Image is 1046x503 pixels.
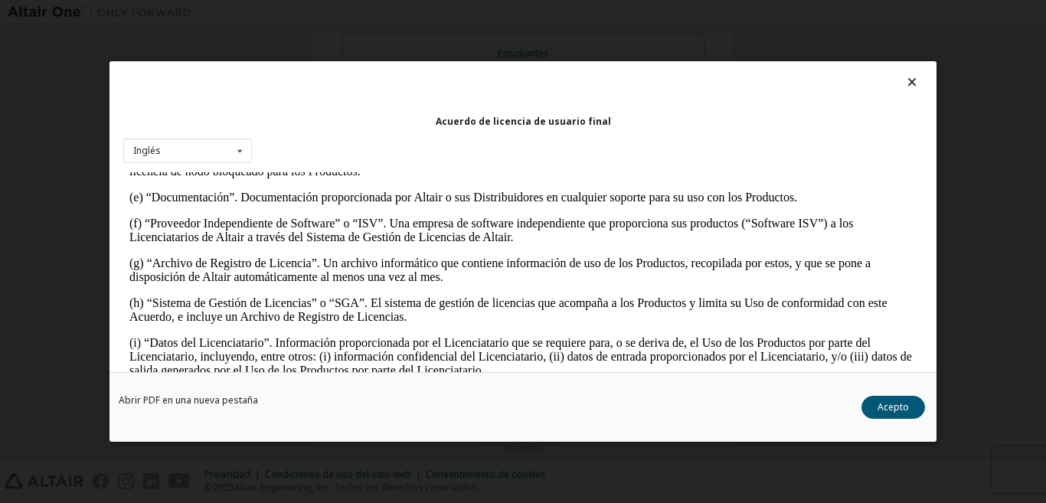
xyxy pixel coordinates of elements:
[119,394,258,407] font: Abrir PDF en una nueva pestaña
[878,400,909,413] font: Acepto
[6,164,789,204] font: (i) “Datos del Licenciatario”. Información proporcionada por el Licenciatario que se requiere par...
[6,84,747,111] font: (g) “Archivo de Registro de Licencia”. Un archivo informático que contiene información de uso de ...
[436,115,611,128] font: Acuerdo de licencia de usuario final
[6,18,674,31] font: (e) “Documentación”. Documentación proporcionada por Altair o sus Distribuidores en cualquier sop...
[861,396,925,419] button: Acepto
[6,44,730,71] font: (f) “Proveedor Independiente de Software” o “ISV”. Una empresa de software independiente que prop...
[6,217,782,244] font: (j) “Productos. Los productos incluyen el software de Altair, el software de ISV y/o el software ...
[6,124,764,151] font: (h) “Sistema de Gestión de Licencias” o “SGA”. El sistema de gestión de licencias que acompaña a ...
[133,144,161,157] font: Inglés
[119,396,258,405] a: Abrir PDF en una nueva pestaña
